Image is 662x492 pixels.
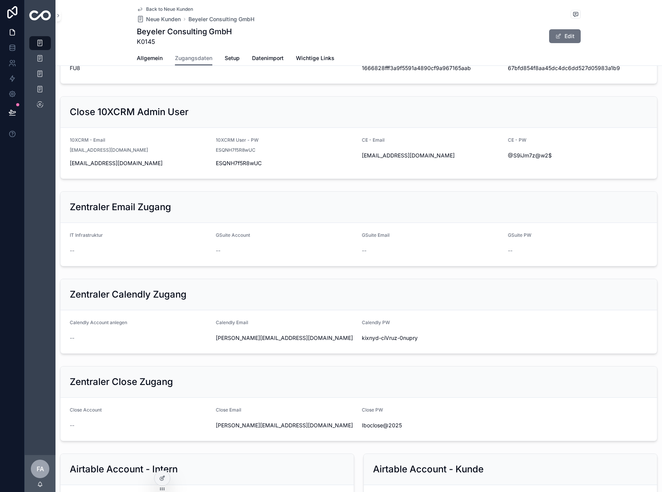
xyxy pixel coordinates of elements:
span: IT Infrastruktur [70,232,103,238]
h1: Beyeler Consulting GmbH [137,26,232,37]
span: [PERSON_NAME][EMAIL_ADDRESS][DOMAIN_NAME] [216,334,356,342]
span: FA [37,464,44,474]
span: @S9iJm7z@w2$ [508,152,648,159]
span: 10XCRM User - PW [216,137,259,143]
span: ESQNH7f5R8wUC [216,147,255,153]
span: Calendly PW [362,320,390,325]
a: Datenimport [252,51,284,67]
span: Close Account [70,407,102,413]
span: kixnyd-ciVruz-0nupry [362,334,502,342]
span: [EMAIL_ADDRESS][DOMAIN_NAME] [70,159,210,167]
span: Setup [225,54,240,62]
a: Allgemein [137,51,163,67]
h2: Zentraler Calendly Zugang [70,288,187,301]
span: Back to Neue Kunden [146,6,193,12]
a: Neue Kunden [137,15,181,23]
span: CE - PW [508,137,526,143]
h2: Zentraler Email Zugang [70,201,171,213]
a: Back to Neue Kunden [137,6,193,12]
span: Datenimport [252,54,284,62]
h2: Airtable Account - Kunde [373,463,484,475]
span: -- [70,247,74,254]
span: CE - Email [362,137,385,143]
span: Wichtige Links [296,54,334,62]
span: -- [216,247,220,254]
span: Calendly Email [216,320,248,325]
a: Beyeler Consulting GmbH [188,15,254,23]
h2: Close 10XCRM Admin User [70,106,188,118]
span: Zugangsdaten [175,54,212,62]
span: Allgemein [137,54,163,62]
span: GSuite PW [508,232,531,238]
span: Neue Kunden [146,15,181,23]
span: GSuite Email [362,232,390,238]
div: scrollable content [25,31,55,122]
span: [PERSON_NAME][EMAIL_ADDRESS][DOMAIN_NAME] [216,422,356,429]
span: [EMAIL_ADDRESS][DOMAIN_NAME] [70,147,148,153]
span: GSuite Account [216,232,250,238]
a: Setup [225,51,240,67]
span: ESQNH7f5R8wUC [216,159,356,167]
span: Close PW [362,407,383,413]
span: -- [508,247,512,254]
span: Iboclose@2025 [362,422,502,429]
span: -- [70,422,74,429]
span: -- [70,334,74,342]
a: Wichtige Links [296,51,334,67]
span: Close Email [216,407,241,413]
button: Edit [549,29,581,43]
a: Zugangsdaten [175,51,212,66]
h2: Zentraler Close Zugang [70,376,173,388]
h2: Airtable Account - Intern [70,463,178,475]
span: K0145 [137,37,232,46]
span: Calendly Account anlegen [70,320,127,325]
span: 10XCRM - Email [70,137,105,143]
span: [EMAIL_ADDRESS][DOMAIN_NAME] [362,152,502,159]
span: -- [362,247,366,254]
img: App logo [29,10,51,20]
